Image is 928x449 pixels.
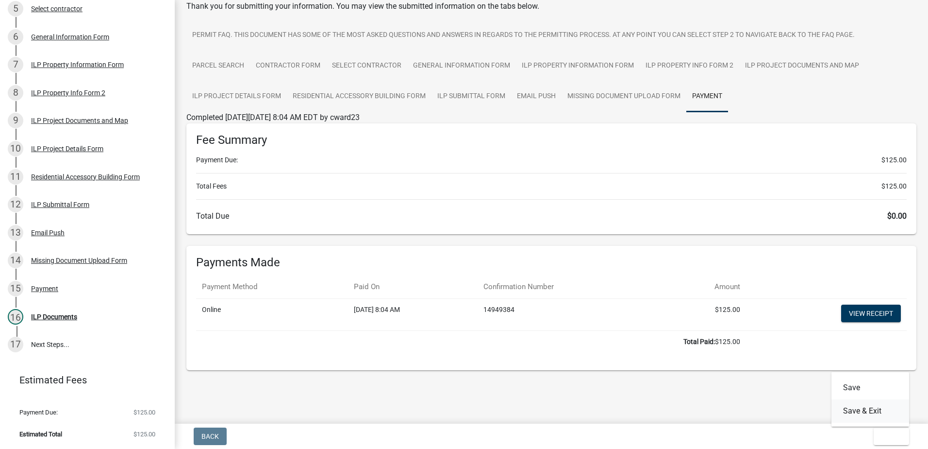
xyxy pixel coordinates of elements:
button: Back [194,428,227,445]
div: ILP Submittal Form [31,201,89,208]
div: 5 [8,1,23,17]
button: Exit [874,428,909,445]
div: 12 [8,197,23,212]
div: ILP Property Information Form [31,61,124,68]
button: Save [831,376,909,399]
h6: Payments Made [196,256,907,270]
span: $125.00 [881,181,907,191]
td: Online [196,298,348,330]
div: 15 [8,281,23,296]
a: Permit FAQ. This document has some of the most asked questions and answers in regards to the perm... [186,20,861,51]
a: Select contractor [326,51,407,82]
span: $125.00 [881,155,907,165]
a: Residential Accessory Building Form [287,81,431,112]
div: Exit [831,372,909,427]
button: Save & Exit [831,399,909,423]
span: $125.00 [133,431,155,437]
div: Email Push [31,229,65,236]
div: 16 [8,309,23,325]
span: Estimated Total [19,431,62,437]
td: [DATE] 8:04 AM [348,298,478,330]
a: ILP Project Documents and Map [739,51,865,82]
div: Select contractor [31,5,83,12]
div: 9 [8,113,23,128]
th: Amount [662,276,746,298]
div: 6 [8,29,23,45]
div: 17 [8,337,23,352]
div: 11 [8,169,23,185]
div: 7 [8,57,23,72]
div: Thank you for submitting your information. You may view the submitted information on the tabs below. [186,0,916,12]
div: 13 [8,225,23,241]
b: Total Paid: [683,338,715,345]
a: Parcel search [186,51,250,82]
div: 14 [8,253,23,268]
div: 10 [8,141,23,156]
div: ILP Project Documents and Map [31,117,128,124]
a: Estimated Fees [8,370,159,390]
a: ILP Property Information Form [516,51,640,82]
li: Total Fees [196,181,907,191]
div: ILP Project Details Form [31,145,103,152]
span: Back [201,432,219,440]
td: $125.00 [662,298,746,330]
span: Exit [881,432,895,440]
span: $0.00 [887,211,907,221]
h6: Total Due [196,211,907,221]
a: ILP Property Info Form 2 [640,51,739,82]
span: Payment Due: [19,409,58,415]
th: Paid On [348,276,478,298]
a: General Information Form [407,51,516,82]
a: View receipt [841,305,901,322]
span: Completed [DATE][DATE] 8:04 AM EDT by cward23 [186,113,360,122]
div: ILP Property Info Form 2 [31,89,105,96]
li: Payment Due: [196,155,907,165]
a: Payment [686,81,728,112]
td: 14949384 [478,298,662,330]
div: Payment [31,285,58,292]
a: Contractor Form [250,51,326,82]
a: ILP Submittal Form [431,81,511,112]
div: ILP Documents [31,313,77,320]
th: Confirmation Number [478,276,662,298]
div: Missing Document Upload Form [31,257,127,264]
a: Missing Document Upload Form [562,81,686,112]
div: 8 [8,85,23,101]
a: ILP Project Details Form [186,81,287,112]
h6: Fee Summary [196,133,907,147]
th: Payment Method [196,276,348,298]
a: Email Push [511,81,562,112]
td: $125.00 [196,330,746,353]
span: $125.00 [133,409,155,415]
div: Residential Accessory Building Form [31,173,140,180]
div: General Information Form [31,34,109,40]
